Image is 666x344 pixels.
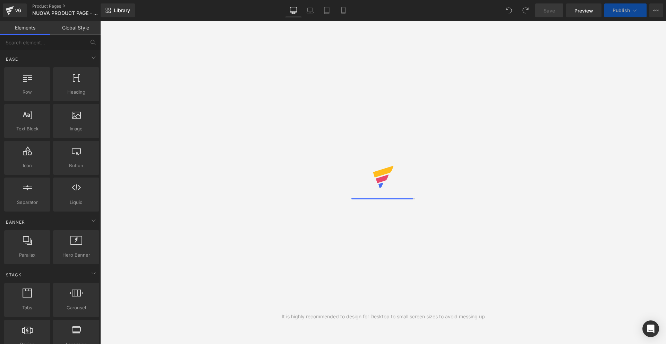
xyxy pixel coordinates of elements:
div: It is highly recommended to design for Desktop to small screen sizes to avoid messing up [282,313,485,320]
span: NUOVA PRODUCT PAGE - Gelly Strisce Gel UV [32,10,99,16]
span: Tabs [6,304,48,311]
span: Stack [5,272,22,278]
a: Preview [566,3,601,17]
span: Text Block [6,125,48,132]
a: Mobile [335,3,352,17]
span: Separator [6,199,48,206]
span: Button [55,162,97,169]
div: v6 [14,6,23,15]
span: Save [544,7,555,14]
span: Liquid [55,199,97,206]
span: Image [55,125,97,132]
a: New Library [101,3,135,17]
span: Publish [613,8,630,13]
span: Library [114,7,130,14]
button: Undo [502,3,516,17]
span: Banner [5,219,26,225]
span: Icon [6,162,48,169]
span: Row [6,88,48,96]
span: Hero Banner [55,251,97,259]
button: Redo [519,3,532,17]
span: Preview [574,7,593,14]
button: Publish [604,3,647,17]
span: Carousel [55,304,97,311]
span: Parallax [6,251,48,259]
span: Heading [55,88,97,96]
a: Product Pages [32,3,112,9]
a: Desktop [285,3,302,17]
a: Laptop [302,3,318,17]
span: Base [5,56,19,62]
a: v6 [3,3,27,17]
div: Open Intercom Messenger [642,320,659,337]
a: Tablet [318,3,335,17]
a: Global Style [50,21,101,35]
button: More [649,3,663,17]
